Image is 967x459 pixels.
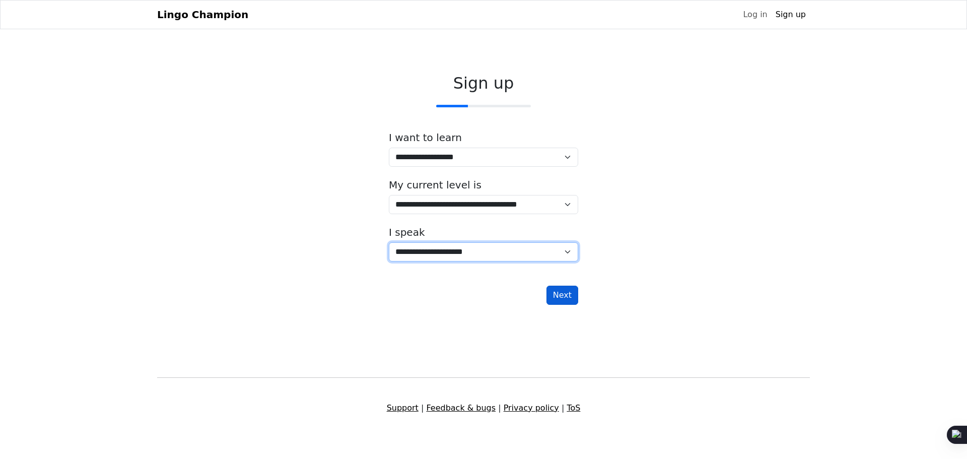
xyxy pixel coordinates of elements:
[157,5,248,25] a: Lingo Champion
[387,403,419,413] a: Support
[739,5,771,25] a: Log in
[389,132,462,144] label: I want to learn
[426,403,496,413] a: Feedback & bugs
[151,402,816,414] div: | | |
[504,403,559,413] a: Privacy policy
[772,5,810,25] a: Sign up
[567,403,580,413] a: ToS
[389,226,425,238] label: I speak
[546,286,578,305] button: Next
[389,74,578,93] h2: Sign up
[389,179,481,191] label: My current level is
